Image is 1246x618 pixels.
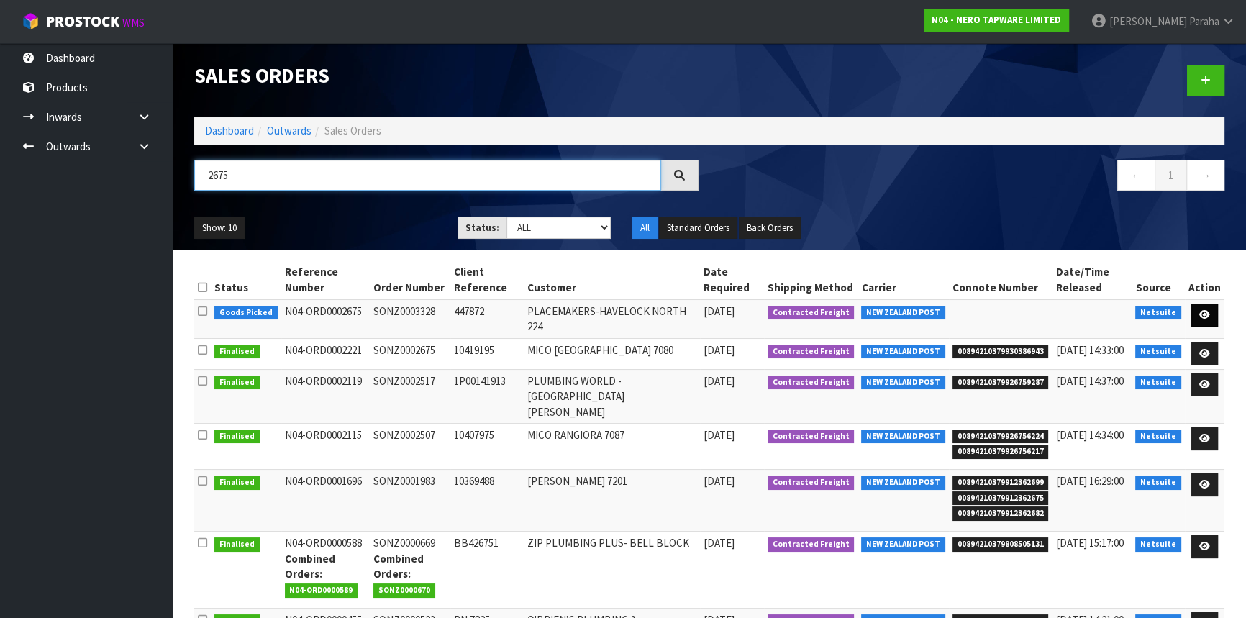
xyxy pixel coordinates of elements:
th: Status [211,260,281,299]
td: ZIP PLUMBING PLUS- BELL BLOCK [524,532,700,609]
span: [DATE] 16:29:00 [1055,474,1123,488]
span: Contracted Freight [768,345,855,359]
strong: Combined Orders: [285,552,335,581]
strong: Combined Orders: [373,552,424,581]
th: Date Required [700,260,764,299]
td: SONZ0003328 [370,299,450,338]
span: Sales Orders [324,124,381,137]
td: N04-ORD0001696 [281,470,370,532]
th: Carrier [858,260,949,299]
span: NEW ZEALAND POST [861,476,945,490]
button: Back Orders [739,217,801,240]
span: Netsuite [1135,476,1181,490]
td: 10407975 [450,424,524,470]
span: [PERSON_NAME] [1109,14,1187,28]
td: BB426751 [450,532,524,609]
a: → [1186,160,1224,191]
span: Contracted Freight [768,476,855,490]
span: 00894210379930386943 [952,345,1049,359]
span: Finalised [214,345,260,359]
td: SONZ0002675 [370,338,450,369]
span: [DATE] [704,428,735,442]
td: 1P00141913 [450,369,524,423]
span: 00894210379912362682 [952,506,1049,521]
a: N04 - NERO TAPWARE LIMITED [924,9,1069,32]
span: Contracted Freight [768,430,855,444]
span: 00894210379926756217 [952,445,1049,459]
span: SONZ0000670 [373,583,435,598]
td: SONZ0002517 [370,369,450,423]
span: Contracted Freight [768,537,855,552]
td: MICO [GEOGRAPHIC_DATA] 7080 [524,338,700,369]
span: NEW ZEALAND POST [861,376,945,390]
span: 00894210379926759287 [952,376,1049,390]
span: [DATE] 14:37:00 [1055,374,1123,388]
th: Shipping Method [764,260,858,299]
span: Finalised [214,430,260,444]
span: 00894210379808505131 [952,537,1049,552]
td: MICO RANGIORA 7087 [524,424,700,470]
a: Outwards [267,124,311,137]
span: Netsuite [1135,306,1181,320]
span: Netsuite [1135,430,1181,444]
strong: N04 - NERO TAPWARE LIMITED [932,14,1061,26]
small: WMS [122,16,145,29]
span: Contracted Freight [768,306,855,320]
span: NEW ZEALAND POST [861,345,945,359]
th: Source [1132,260,1185,299]
td: [PERSON_NAME] 7201 [524,470,700,532]
td: N04-ORD0002115 [281,424,370,470]
a: Dashboard [205,124,254,137]
td: 10419195 [450,338,524,369]
span: [DATE] [704,536,735,550]
th: Action [1185,260,1224,299]
td: N04-ORD0002119 [281,369,370,423]
span: [DATE] [704,343,735,357]
span: [DATE] [704,474,735,488]
span: [DATE] 14:34:00 [1055,428,1123,442]
td: SONZ0002507 [370,424,450,470]
span: N04-ORD0000589 [285,583,358,598]
th: Connote Number [949,260,1052,299]
th: Client Reference [450,260,524,299]
button: Standard Orders [659,217,737,240]
span: [DATE] 14:33:00 [1055,343,1123,357]
td: SONZ0001983 [370,470,450,532]
td: PLUMBING WORLD - [GEOGRAPHIC_DATA][PERSON_NAME] [524,369,700,423]
span: 00894210379912362675 [952,491,1049,506]
td: N04-ORD0000588 [281,532,370,609]
span: Finalised [214,537,260,552]
th: Date/Time Released [1052,260,1132,299]
td: 10369488 [450,470,524,532]
button: All [632,217,658,240]
nav: Page navigation [720,160,1224,195]
img: cube-alt.png [22,12,40,30]
td: N04-ORD0002675 [281,299,370,338]
th: Reference Number [281,260,370,299]
span: Finalised [214,476,260,490]
span: Paraha [1189,14,1219,28]
span: [DATE] 15:17:00 [1055,536,1123,550]
a: ← [1117,160,1155,191]
span: Contracted Freight [768,376,855,390]
td: 447872 [450,299,524,338]
th: Order Number [370,260,450,299]
a: 1 [1155,160,1187,191]
span: Netsuite [1135,376,1181,390]
input: Search sales orders [194,160,661,191]
span: [DATE] [704,304,735,318]
td: PLACEMAKERS-HAVELOCK NORTH 224 [524,299,700,338]
span: Netsuite [1135,345,1181,359]
span: ProStock [46,12,119,31]
span: NEW ZEALAND POST [861,537,945,552]
th: Customer [524,260,700,299]
button: Show: 10 [194,217,245,240]
span: NEW ZEALAND POST [861,306,945,320]
span: NEW ZEALAND POST [861,430,945,444]
td: N04-ORD0002221 [281,338,370,369]
td: SONZ0000669 [370,532,450,609]
span: 00894210379912362699 [952,476,1049,490]
span: Finalised [214,376,260,390]
span: Netsuite [1135,537,1181,552]
span: 00894210379926756224 [952,430,1049,444]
